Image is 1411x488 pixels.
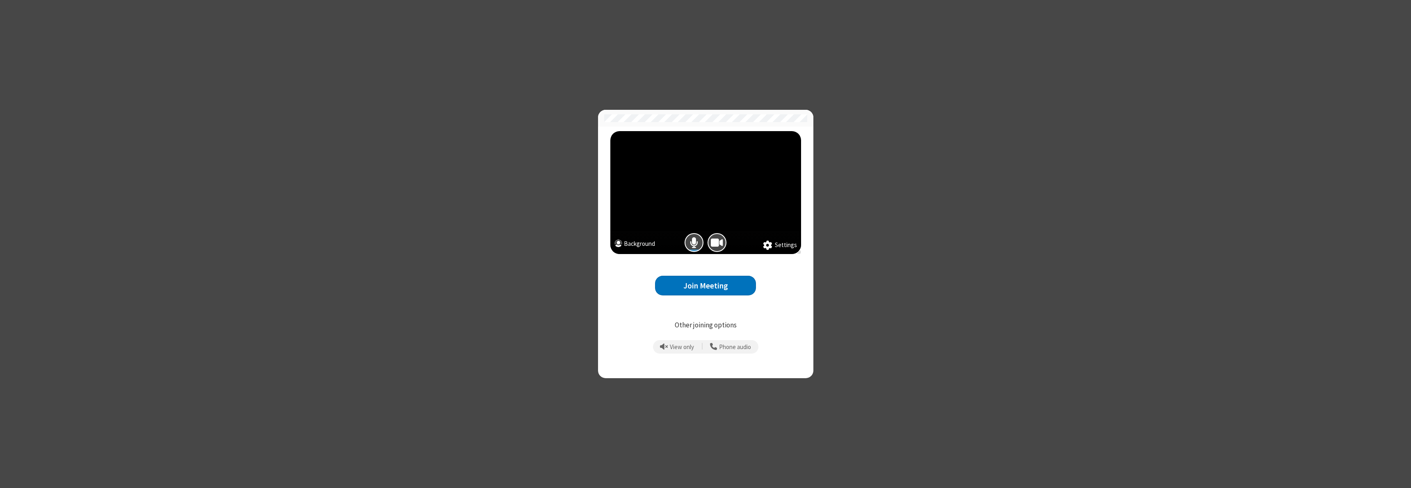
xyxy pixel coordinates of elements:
span: | [701,341,703,353]
span: View only [670,344,694,351]
span: Phone audio [719,344,751,351]
button: Join Meeting [655,276,756,296]
button: Background [614,239,655,250]
button: Mic is on [685,233,703,252]
button: Camera is on [708,233,726,252]
button: Prevent echo when there is already an active mic and speaker in the room. [657,340,697,354]
button: Use your phone for mic and speaker while you view the meeting on this device. [707,340,754,354]
button: Settings [763,241,797,250]
p: Other joining options [610,320,801,331]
